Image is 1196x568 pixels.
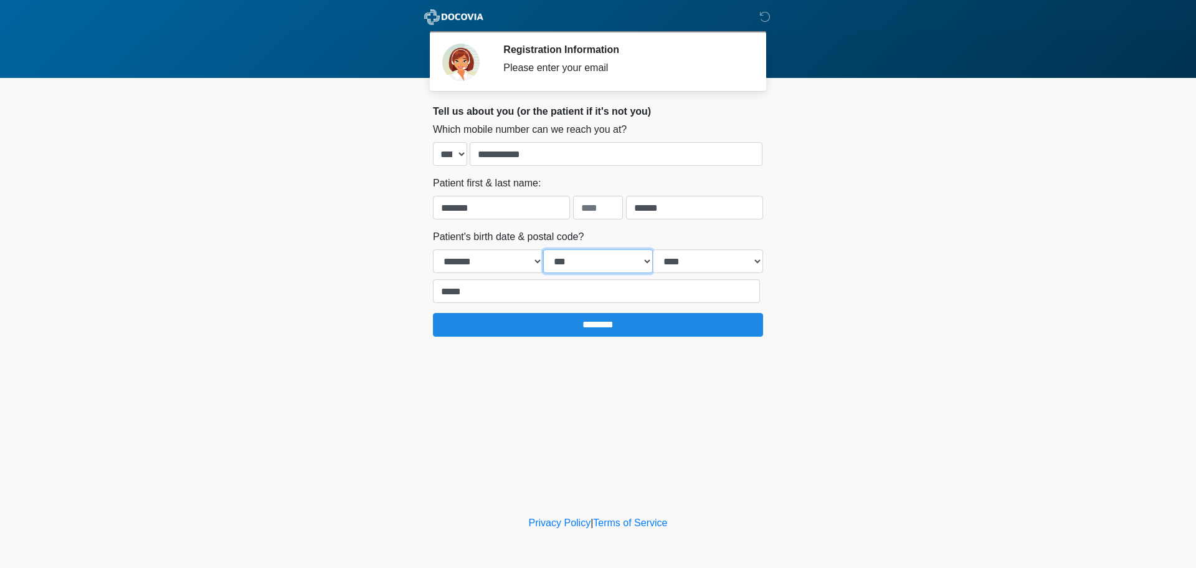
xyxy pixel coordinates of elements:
img: ABC Med Spa- GFEase Logo [420,9,487,25]
h2: Tell us about you (or the patient if it's not you) [433,105,763,117]
a: Privacy Policy [529,517,591,528]
label: Which mobile number can we reach you at? [433,122,627,137]
label: Patient's birth date & postal code? [433,229,584,244]
h2: Registration Information [503,44,744,55]
label: Patient first & last name: [433,176,541,191]
img: Agent Avatar [442,44,480,81]
a: Terms of Service [593,517,667,528]
a: | [591,517,593,528]
div: Please enter your email [503,60,744,75]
